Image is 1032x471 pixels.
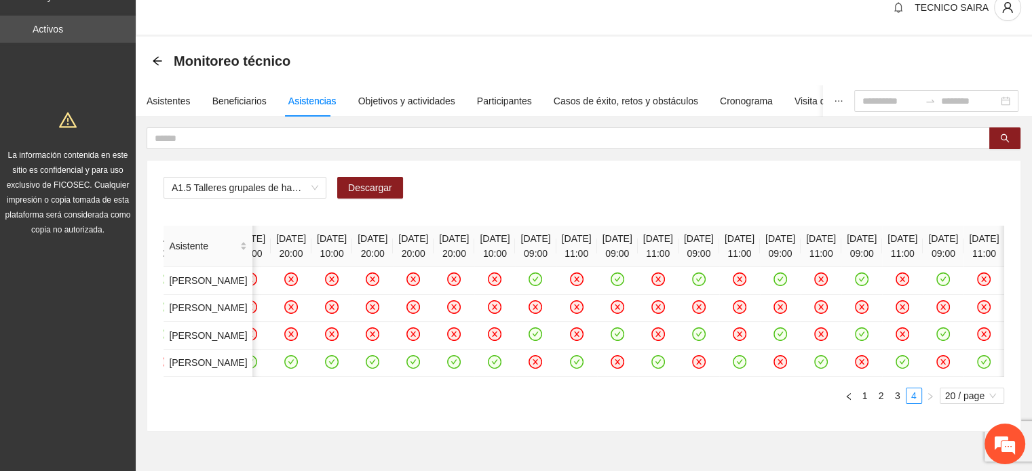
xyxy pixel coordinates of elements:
[940,388,1004,404] div: Page Size
[896,355,909,369] span: check-circle
[638,226,679,267] th: [DATE] 11:00
[79,157,187,293] span: Estamos en línea.
[692,327,706,341] span: check-circle
[977,327,991,341] span: close-circle
[611,355,624,369] span: close-circle
[164,267,252,295] td: [PERSON_NAME]
[814,355,828,369] span: check-circle
[434,226,474,267] th: [DATE] 20:00
[164,295,252,323] td: [PERSON_NAME]
[406,355,420,369] span: check-circle
[651,272,665,286] span: close-circle
[488,327,501,341] span: close-circle
[814,327,828,341] span: close-circle
[271,226,311,267] th: [DATE] 20:00
[989,127,1020,149] button: search
[773,300,787,314] span: close-circle
[923,226,963,267] th: [DATE] 09:00
[692,300,706,314] span: close-circle
[995,1,1020,14] span: user
[977,355,991,369] span: check-circle
[447,272,461,286] span: close-circle
[172,178,318,198] span: A1.5 Talleres grupales de habilidades para la vida (Autoestima, Autoconocimiento, Manejo de emoci...
[651,327,665,341] span: close-circle
[733,355,746,369] span: check-circle
[152,56,163,67] div: Back
[366,300,379,314] span: close-circle
[348,180,392,195] span: Descargar
[936,300,950,314] span: close-circle
[325,355,339,369] span: check-circle
[174,50,290,72] span: Monitoreo técnico
[488,355,501,369] span: check-circle
[212,94,267,108] div: Beneficiarios
[447,327,461,341] span: close-circle
[814,272,828,286] span: close-circle
[570,272,584,286] span: close-circle
[773,355,787,369] span: close-circle
[406,300,420,314] span: close-circle
[406,272,420,286] span: close-circle
[611,327,624,341] span: check-circle
[834,96,843,106] span: ellipsis
[720,94,773,108] div: Cronograma
[325,327,339,341] span: close-circle
[801,226,841,267] th: [DATE] 11:00
[651,355,665,369] span: check-circle
[896,272,909,286] span: close-circle
[488,300,501,314] span: close-circle
[906,388,921,403] a: 4
[733,272,746,286] span: close-circle
[164,226,252,267] th: Asistente
[915,2,989,13] span: TECNICO SAIRA
[841,226,882,267] th: [DATE] 09:00
[773,327,787,341] span: check-circle
[515,226,556,267] th: [DATE] 09:00
[823,85,854,117] button: ellipsis
[936,327,950,341] span: check-circle
[890,388,906,404] li: 3
[611,300,624,314] span: close-circle
[760,226,801,267] th: [DATE] 09:00
[59,111,77,129] span: warning
[925,96,936,106] span: swap-right
[337,177,403,199] button: Descargar
[570,327,584,341] span: close-circle
[651,300,665,314] span: close-circle
[896,327,909,341] span: close-circle
[888,2,909,13] span: bell
[719,226,760,267] th: [DATE] 11:00
[570,300,584,314] span: close-circle
[733,327,746,341] span: close-circle
[977,272,991,286] span: close-circle
[358,94,455,108] div: Objetivos y actividades
[855,272,868,286] span: check-circle
[874,388,889,403] a: 2
[945,388,999,403] span: 20 / page
[611,272,624,286] span: check-circle
[857,388,873,404] li: 1
[164,322,252,350] td: [PERSON_NAME]
[529,300,542,314] span: close-circle
[529,272,542,286] span: check-circle
[366,272,379,286] span: close-circle
[841,388,857,404] button: left
[488,272,501,286] span: close-circle
[7,321,259,369] textarea: Escriba su mensaje y pulse “Intro”
[474,226,515,267] th: [DATE] 10:00
[814,300,828,314] span: close-circle
[169,239,237,253] span: Asistente
[925,96,936,106] span: to
[773,272,787,286] span: check-circle
[352,226,393,267] th: [DATE] 20:00
[288,94,337,108] div: Asistencias
[692,272,706,286] span: check-circle
[325,272,339,286] span: close-circle
[845,392,853,401] span: left
[529,327,542,341] span: check-circle
[5,150,131,234] span: La información contenida en este sitio es confidencial y para uso exclusivo de FICOSEC. Cualquier...
[152,56,163,66] span: arrow-left
[926,392,934,401] span: right
[896,300,909,314] span: close-circle
[325,300,339,314] span: close-circle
